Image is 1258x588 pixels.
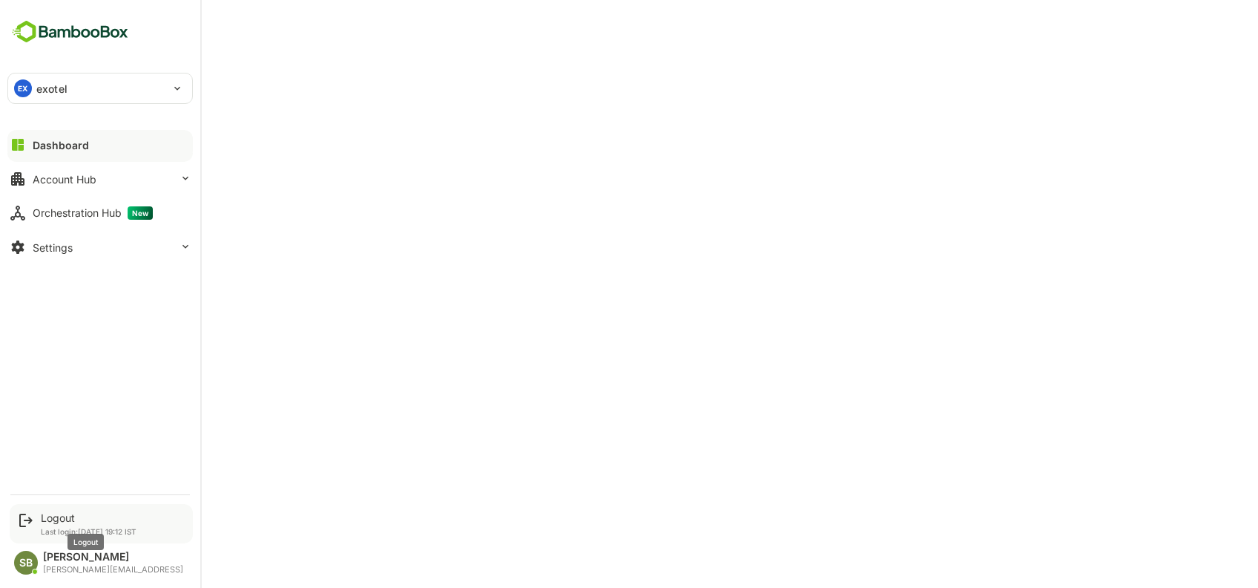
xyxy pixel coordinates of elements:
img: BambooboxFullLogoMark.5f36c76dfaba33ec1ec1367b70bb1252.svg [7,18,133,46]
div: [PERSON_NAME][EMAIL_ADDRESS] [43,565,183,575]
button: Orchestration HubNew [7,198,193,228]
div: Dashboard [33,139,89,151]
div: Logout [41,512,136,524]
div: [PERSON_NAME] [43,551,183,563]
div: Settings [33,241,73,254]
div: SB [14,551,38,575]
p: Last login: [DATE] 19:12 IST [41,527,136,536]
div: Account Hub [33,173,96,186]
div: EX [14,79,32,97]
span: New [128,206,153,220]
button: Dashboard [7,130,193,160]
p: exotel [36,81,67,97]
button: Settings [7,232,193,262]
button: Account Hub [7,164,193,194]
div: EXexotel [8,73,192,103]
div: Orchestration Hub [33,206,153,220]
